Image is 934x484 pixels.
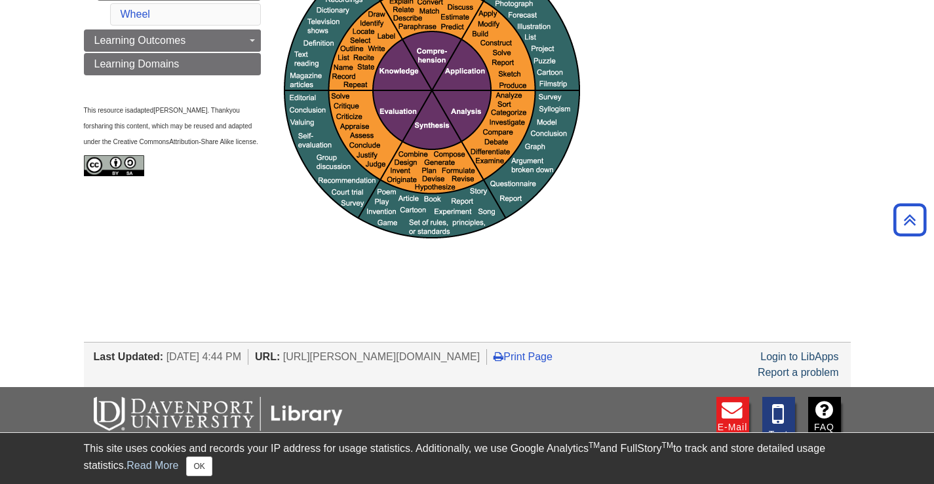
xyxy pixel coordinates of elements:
span: [URL][PERSON_NAME][DOMAIN_NAME] [283,351,480,362]
a: Learning Outcomes [84,29,261,52]
a: E-mail [716,397,749,442]
div: This site uses cookies and records your IP address for usage statistics. Additionally, we use Goo... [84,441,851,476]
img: DU Libraries [94,397,343,431]
a: FAQ [808,397,841,442]
span: This resource is [84,107,130,114]
span: Learning Domains [94,58,180,69]
a: Back to Top [889,211,931,229]
span: URL: [255,351,280,362]
button: Close [186,456,212,476]
span: you for [84,107,242,130]
a: Wheel [121,9,150,20]
a: Login to LibApps [760,351,838,362]
a: Read More [126,460,178,471]
span: Learning Outcomes [94,35,186,46]
sup: TM [662,441,673,450]
a: Learning Domains [84,53,261,75]
a: Print Page [494,351,553,362]
span: Attribution-Share Alike license [169,138,256,145]
span: [PERSON_NAME]. Thank [153,107,229,114]
span: [DATE] 4:44 PM [166,351,241,362]
span: adapted [130,107,153,114]
a: Report a problem [758,367,839,378]
i: Print Page [494,351,503,362]
span: Last Updated: [94,351,164,362]
a: Text [762,397,795,442]
span: sharing this content, which may be reused and adapted under the Creative Commons . [84,122,258,145]
sup: TM [589,441,600,450]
